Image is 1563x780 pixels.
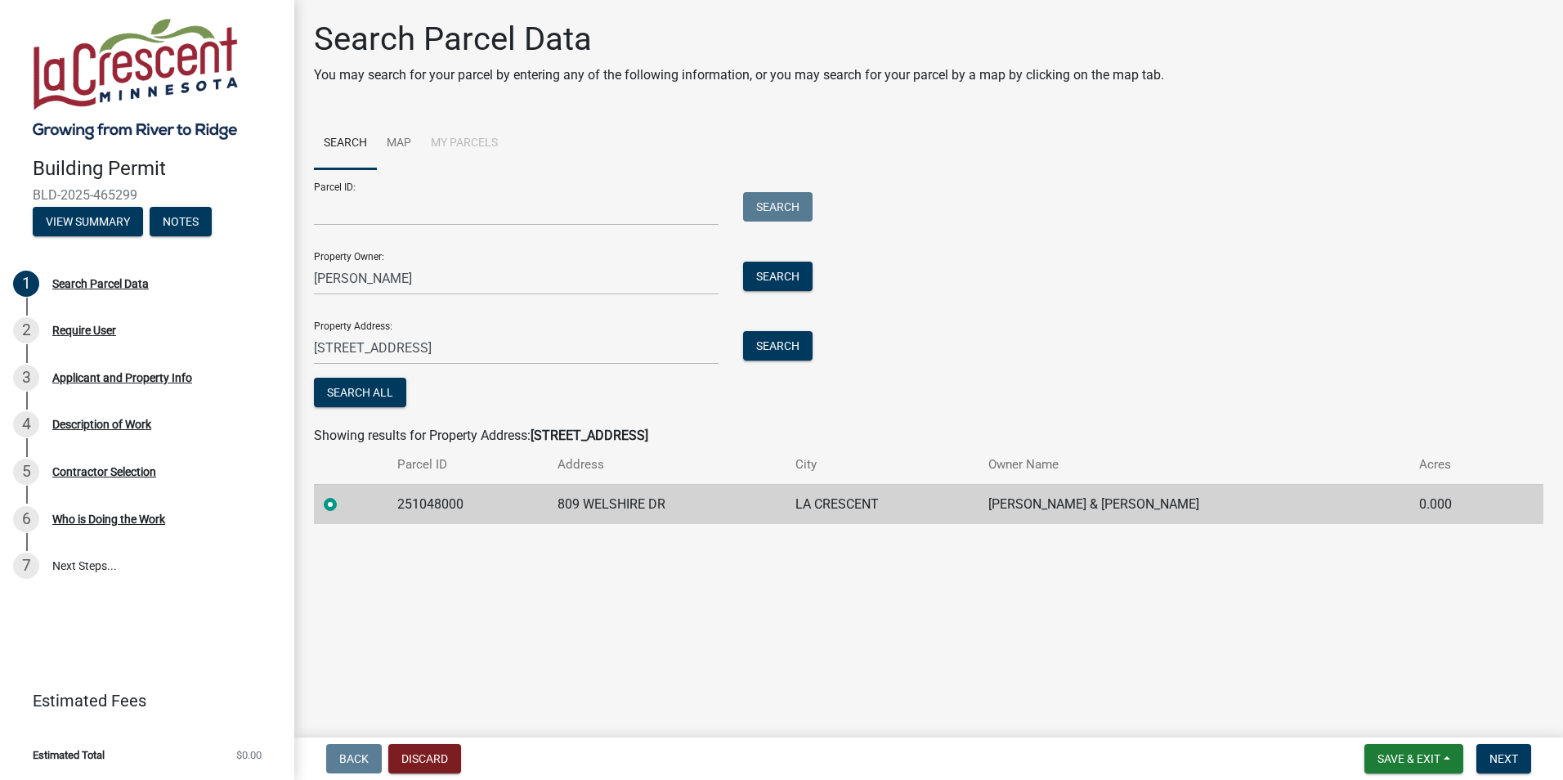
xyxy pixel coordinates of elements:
th: Parcel ID [387,446,548,484]
div: 7 [13,553,39,579]
img: City of La Crescent, Minnesota [33,17,238,140]
th: City [786,446,978,484]
button: View Summary [33,207,143,236]
span: BLD-2025-465299 [33,187,262,203]
button: Search [743,262,813,291]
div: 5 [13,459,39,485]
div: 3 [13,365,39,391]
span: Back [339,752,369,765]
td: 0.000 [1409,484,1507,524]
div: 2 [13,317,39,343]
th: Owner Name [979,446,1409,484]
button: Save & Exit [1364,744,1463,773]
div: Applicant and Property Info [52,372,192,383]
wm-modal-confirm: Notes [150,216,212,229]
td: [PERSON_NAME] & [PERSON_NAME] [979,484,1409,524]
div: Showing results for Property Address: [314,426,1543,446]
a: Search [314,118,377,170]
th: Acres [1409,446,1507,484]
button: Search [743,192,813,222]
button: Notes [150,207,212,236]
div: 4 [13,411,39,437]
th: Address [548,446,786,484]
td: 251048000 [387,484,548,524]
div: Search Parcel Data [52,278,149,289]
button: Back [326,744,382,773]
span: Estimated Total [33,750,105,760]
a: Estimated Fees [13,684,268,717]
div: 6 [13,506,39,532]
strong: [STREET_ADDRESS] [531,428,648,443]
button: Search All [314,378,406,407]
button: Next [1476,744,1531,773]
button: Search [743,331,813,361]
div: Description of Work [52,419,151,430]
td: 809 WELSHIRE DR [548,484,786,524]
h1: Search Parcel Data [314,20,1164,59]
span: $0.00 [236,750,262,760]
div: 1 [13,271,39,297]
span: Save & Exit [1377,752,1440,765]
button: Discard [388,744,461,773]
wm-modal-confirm: Summary [33,216,143,229]
div: Who is Doing the Work [52,513,165,525]
div: Require User [52,325,116,336]
p: You may search for your parcel by entering any of the following information, or you may search fo... [314,65,1164,85]
div: Contractor Selection [52,466,156,477]
h4: Building Permit [33,157,281,181]
span: Next [1489,752,1518,765]
a: Map [377,118,421,170]
td: LA CRESCENT [786,484,978,524]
